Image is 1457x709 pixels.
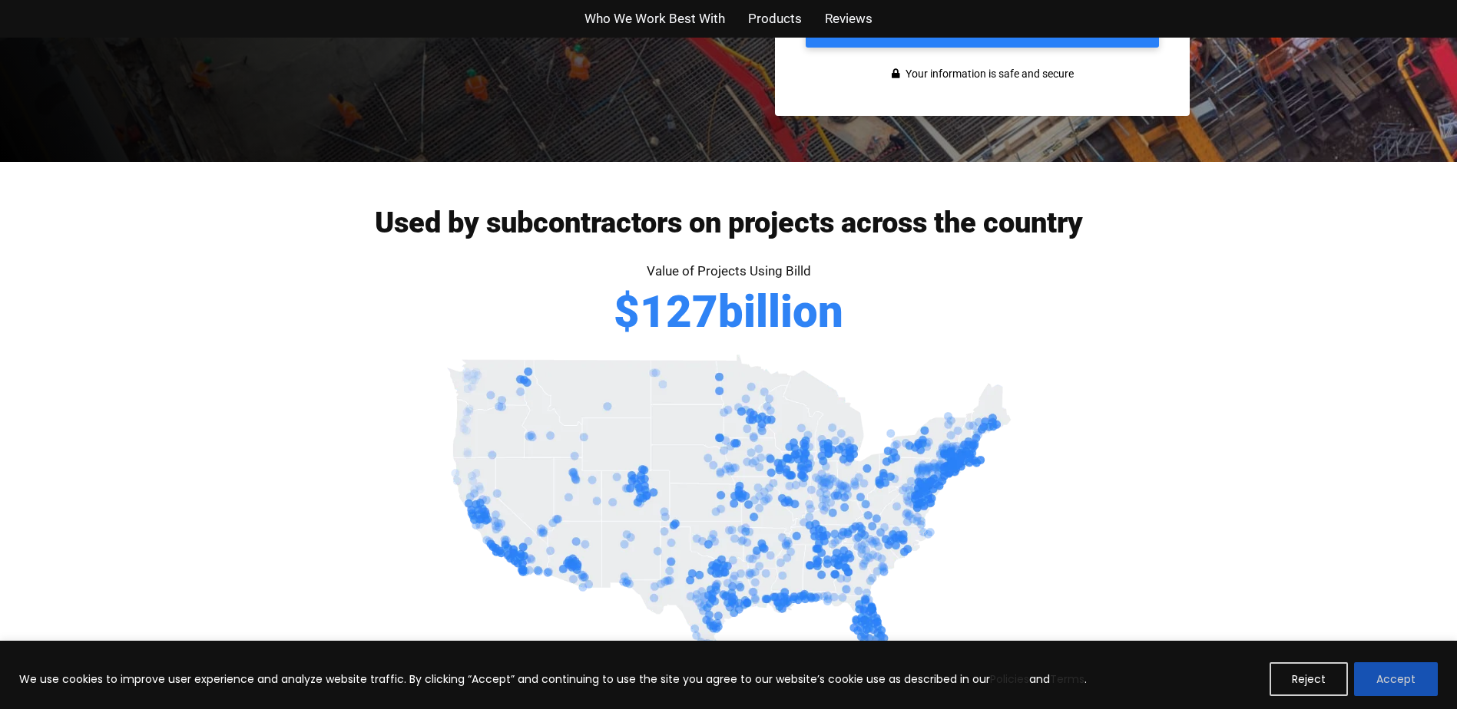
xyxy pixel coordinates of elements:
[806,2,1159,48] input: GET IN TOUCH
[990,671,1029,687] a: Policies
[902,63,1074,85] span: Your information is safe and secure
[1050,671,1084,687] a: Terms
[584,8,725,30] a: Who We Work Best With
[647,263,811,279] span: Value of Projects Using Billd
[1270,662,1348,696] button: Reject
[825,8,873,30] a: Reviews
[748,8,802,30] a: Products
[1354,662,1438,696] button: Accept
[614,289,640,334] span: $
[718,289,843,334] span: billion
[640,289,718,334] span: 127
[268,208,1190,237] h2: Used by subcontractors on projects across the country
[19,670,1087,688] p: We use cookies to improve user experience and analyze website traffic. By clicking “Accept” and c...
